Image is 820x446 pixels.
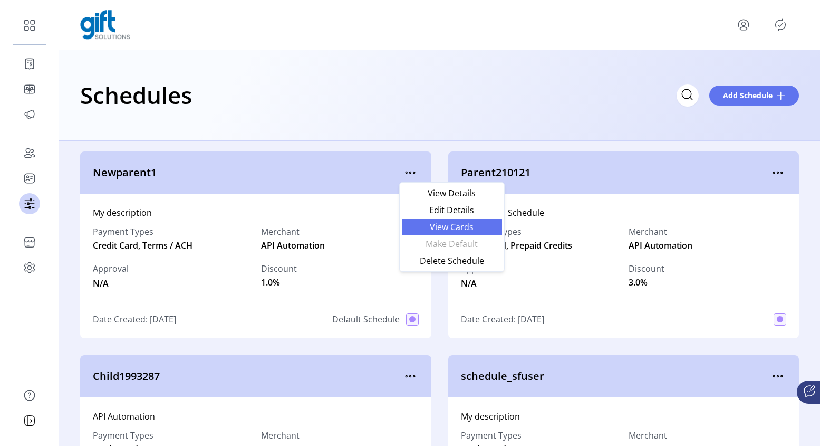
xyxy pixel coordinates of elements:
[93,275,129,290] span: N/A
[461,239,619,252] span: Credit Card, Prepaid Credits
[461,429,522,442] label: Payment Types
[402,252,502,269] li: Delete Schedule
[461,165,770,181] span: Parent210121
[402,368,419,385] button: menu
[461,368,770,384] span: schedule_sfuser
[261,262,297,275] label: Discount
[93,165,402,181] span: Newparent1
[93,313,176,326] span: Date Created: [DATE]
[408,189,496,197] span: View Details
[629,262,664,275] label: Discount
[461,206,787,219] div: Automated Schedule
[93,206,419,219] div: My description
[723,90,773,101] span: Add Schedule
[461,410,787,423] div: My description
[80,10,130,40] img: logo
[461,225,619,238] label: Payment Types
[93,225,250,238] label: Payment Types
[735,16,752,33] button: menu
[677,84,699,107] input: Search
[93,410,419,423] div: API Automation
[93,429,153,442] label: Payment Types
[709,86,799,106] button: Add Schedule
[629,225,692,238] label: Merchant
[93,262,129,275] span: Approval
[261,239,325,252] span: API Automation
[80,77,192,113] h1: Schedules
[402,164,419,181] button: menu
[408,257,496,265] span: Delete Schedule
[629,276,648,289] span: 3.0%
[93,239,250,252] span: Credit Card, Terms / ACH
[93,368,402,384] span: Child1993287
[402,219,502,235] li: View Cards
[402,202,502,219] li: Edit Details
[769,164,786,181] button: menu
[769,368,786,385] button: menu
[332,313,400,326] span: Default Schedule
[261,225,325,238] label: Merchant
[408,206,496,214] span: Edit Details
[461,313,544,326] span: Date Created: [DATE]
[261,429,325,442] label: Merchant
[261,276,280,289] span: 1.0%
[629,239,692,252] span: API Automation
[461,275,497,290] span: N/A
[772,16,789,33] button: Publisher Panel
[402,185,502,202] li: View Details
[408,223,496,231] span: View Cards
[629,429,692,442] label: Merchant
